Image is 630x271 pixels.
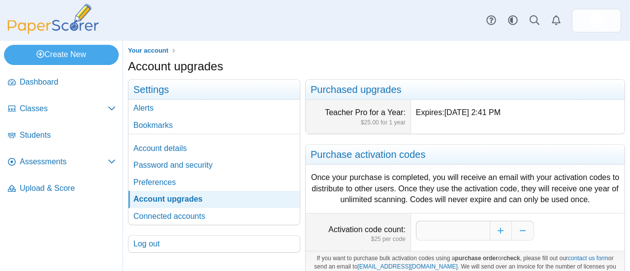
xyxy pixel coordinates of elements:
span: Students [20,130,116,141]
a: Connected accounts [128,208,300,225]
span: Dashboard [20,77,116,88]
b: check [503,255,520,262]
a: Alerts [128,100,300,117]
h2: Purchase activation codes [306,145,625,165]
a: Log out [128,236,300,252]
dfn: $25 per code [311,235,406,243]
a: Bookmarks [128,117,300,134]
h2: Purchased upgrades [306,80,625,100]
a: [EMAIL_ADDRESS][DOMAIN_NAME] [357,263,457,270]
span: Classes [20,103,108,114]
h3: Settings [128,80,300,100]
a: Your account [126,45,171,57]
a: contact us form [568,255,608,262]
a: Account upgrades [128,191,300,208]
button: Increase [490,221,512,241]
time: Sep 20, 2025 at 2:41 PM [444,108,501,117]
h1: Account upgrades [128,58,223,75]
a: Students [4,124,120,148]
span: Piero Gualcherani [589,13,604,29]
div: Once your purchase is completed, you will receive an email with your activation codes to distribu... [311,172,620,205]
button: Decrease [512,221,534,241]
a: Account details [128,140,300,157]
label: Teacher Pro for a Year [325,108,406,117]
img: ps.CTXzMJfDX4fRjQyy [589,13,604,29]
span: Your account [128,47,168,54]
span: Assessments [20,156,108,167]
a: PaperScorer [4,27,102,35]
a: Dashboard [4,71,120,94]
label: Activation code count [328,225,406,234]
a: Classes [4,97,120,121]
img: PaperScorer [4,4,102,34]
a: Upload & Score [4,177,120,201]
dd: Expires: [411,100,625,134]
a: ps.CTXzMJfDX4fRjQyy [572,9,621,32]
a: Alerts [545,10,567,31]
span: Upload & Score [20,183,116,194]
a: Create New [4,45,119,64]
b: purchase order [455,255,498,262]
a: Preferences [128,174,300,191]
a: Assessments [4,151,120,174]
a: Password and security [128,157,300,174]
dfn: $25.00 for 1 year [311,119,406,127]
